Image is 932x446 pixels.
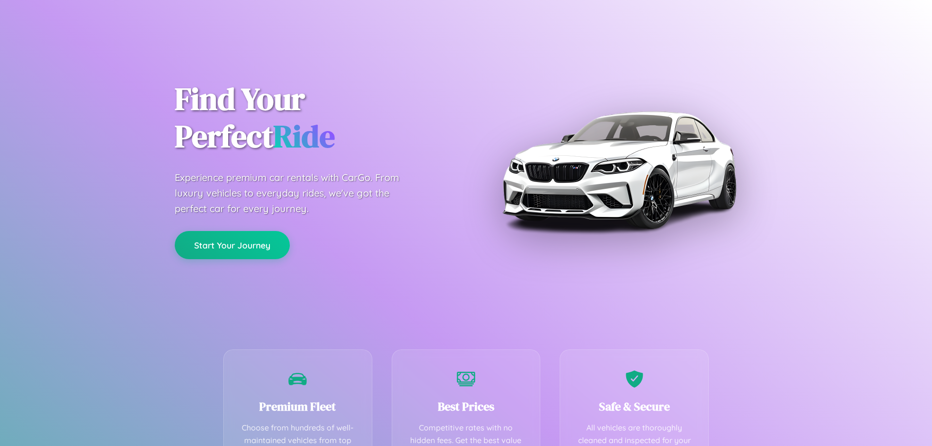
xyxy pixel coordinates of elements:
[575,398,694,414] h3: Safe & Secure
[238,398,357,414] h3: Premium Fleet
[273,115,335,157] span: Ride
[175,170,417,216] p: Experience premium car rentals with CarGo. From luxury vehicles to everyday rides, we've got the ...
[175,231,290,259] button: Start Your Journey
[498,49,740,291] img: Premium BMW car rental vehicle
[407,398,526,414] h3: Best Prices
[175,81,451,155] h1: Find Your Perfect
